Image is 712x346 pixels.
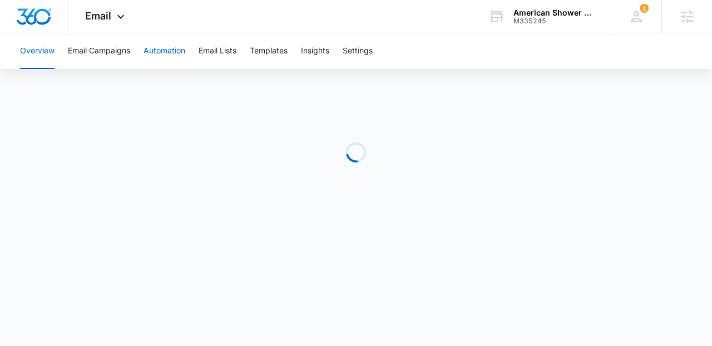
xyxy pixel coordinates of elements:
div: notifications count [640,4,649,13]
button: Overview [20,33,55,69]
button: Email Lists [199,33,236,69]
span: Email [85,10,111,22]
button: Insights [301,33,329,69]
button: Email Campaigns [68,33,130,69]
span: 1 [640,4,649,13]
button: Settings [343,33,373,69]
div: account name [513,8,595,17]
button: Templates [250,33,288,69]
button: Automation [144,33,185,69]
div: account id [513,17,595,25]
